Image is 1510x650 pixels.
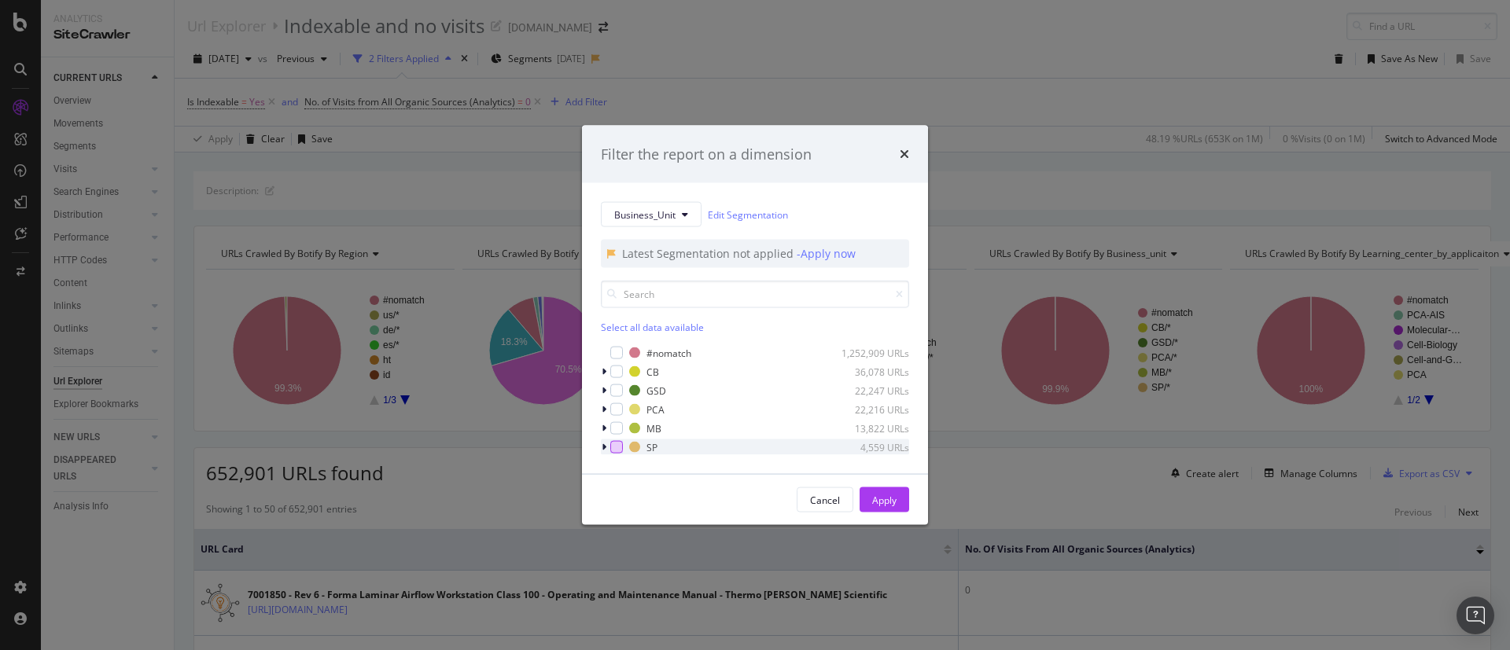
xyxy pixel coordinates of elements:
div: 22,216 URLs [832,402,909,416]
div: #nomatch [646,346,691,359]
div: SP [646,440,657,454]
div: MB [646,421,661,435]
div: GSD [646,384,666,397]
div: 22,247 URLs [832,384,909,397]
div: 36,078 URLs [832,365,909,378]
div: - Apply now [797,246,856,262]
div: Cancel [810,493,840,506]
div: 13,822 URLs [832,421,909,435]
div: Select all data available [601,321,909,334]
button: Cancel [797,487,853,512]
div: CB [646,365,659,378]
div: 1,252,909 URLs [832,346,909,359]
div: Filter the report on a dimension [601,144,812,164]
div: Apply [872,493,897,506]
div: 4,559 URLs [832,440,909,454]
span: Business_Unit [614,207,676,221]
div: modal [582,125,928,525]
button: Business_Unit [601,202,702,227]
div: Latest Segmentation not applied [622,246,797,262]
div: Open Intercom Messenger [1457,597,1494,634]
a: Edit Segmentation [708,206,788,222]
input: Search [601,281,909,308]
button: Apply [860,487,909,512]
div: times [900,144,909,164]
div: PCA [646,402,665,416]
